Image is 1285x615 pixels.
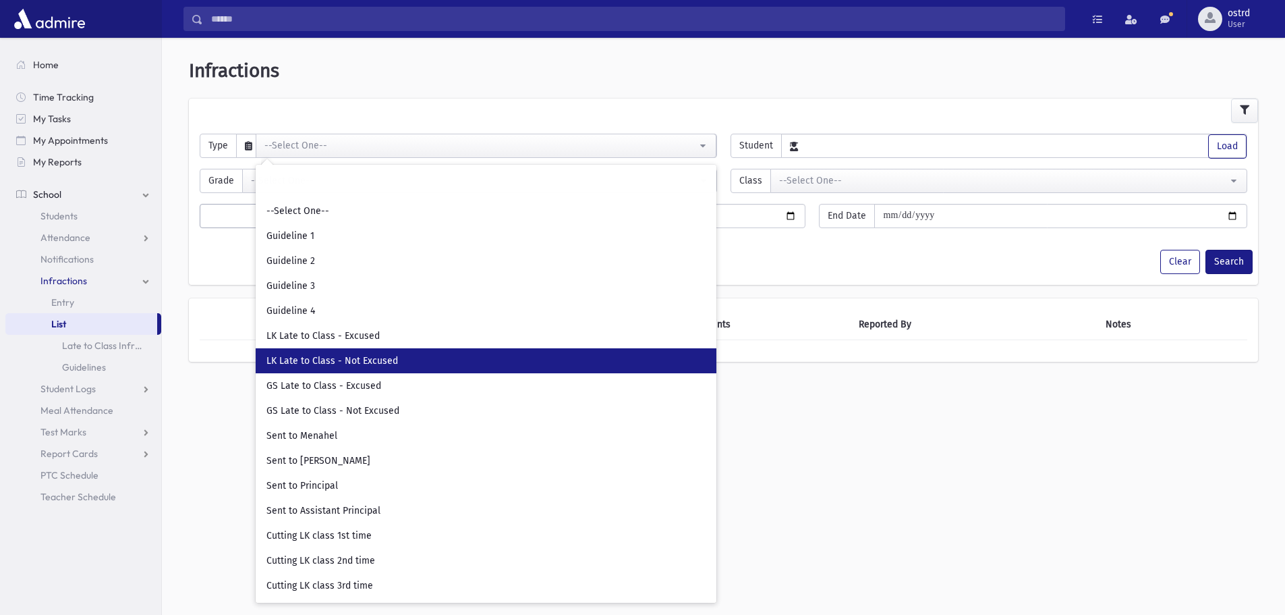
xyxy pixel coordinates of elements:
[189,59,279,82] span: Infractions
[266,454,370,468] span: Sent to [PERSON_NAME]
[5,227,161,248] a: Attendance
[266,304,315,318] span: Guideline 4
[266,379,381,393] span: GS Late to Class - Excused
[40,275,87,287] span: Infractions
[40,383,96,395] span: Student Logs
[266,579,373,593] span: Cutting LK class 3rd time
[40,404,113,417] span: Meal Attendance
[33,113,71,125] span: My Tasks
[33,59,59,71] span: Home
[5,270,161,292] a: Infractions
[266,255,315,268] span: Guideline 2
[266,230,314,243] span: Guideline 1
[40,232,90,244] span: Attendance
[5,421,161,443] a: Test Marks
[5,486,161,508] a: Teacher Schedule
[731,169,771,193] span: Class
[5,130,161,151] a: My Appointments
[5,86,161,108] a: Time Tracking
[40,253,94,265] span: Notifications
[266,479,338,493] span: Sent to Principal
[40,469,98,481] span: PTC Schedule
[5,205,161,227] a: Students
[1097,309,1247,340] th: Notes
[1160,250,1200,274] button: Clear
[266,279,315,293] span: Guideline 3
[51,318,66,330] span: List
[40,426,86,438] span: Test Marks
[770,169,1248,193] button: --Select One--
[261,173,711,196] input: Search
[5,400,161,421] a: Meal Attendance
[264,138,697,153] div: --Select One--
[40,491,116,503] span: Teacher Schedule
[208,209,354,223] div: Quick Fill
[266,554,375,568] span: Cutting LK class 2nd time
[1205,250,1253,274] button: Search
[5,356,161,378] a: Guidelines
[11,5,88,32] img: AdmirePro
[251,173,697,188] div: --Select One--
[779,173,1228,188] div: --Select One--
[40,448,98,460] span: Report Cards
[5,313,157,335] a: List
[33,156,82,168] span: My Reports
[266,205,329,218] span: --Select One--
[266,404,399,418] span: GS Late to Class - Not Excused
[203,7,1064,31] input: Search
[33,134,108,146] span: My Appointments
[266,354,398,368] span: LK Late to Class - Not Excused
[5,151,161,173] a: My Reports
[266,429,337,443] span: Sent to Menahel
[266,529,372,543] span: Cutting LK class 1st time
[5,108,161,130] a: My Tasks
[266,504,380,518] span: Sent to Assistant Principal
[51,296,74,309] span: Entry
[40,210,78,222] span: Students
[1228,19,1250,30] span: User
[33,188,61,200] span: School
[1228,8,1250,19] span: ostrd
[695,309,851,340] th: Points
[266,329,380,343] span: LK Late to Class - Excused
[5,443,161,464] a: Report Cards
[5,292,161,313] a: Entry
[33,91,94,103] span: Time Tracking
[5,248,161,270] a: Notifications
[200,169,243,193] span: Grade
[5,54,161,76] a: Home
[242,169,717,193] button: --Select One--
[5,184,161,205] a: School
[5,464,161,486] a: PTC Schedule
[819,204,875,228] span: End Date
[5,378,161,400] a: Student Logs
[1208,134,1247,159] button: Load
[200,204,363,228] button: Quick Fill
[256,134,716,158] button: --Select One--
[200,134,237,158] span: Type
[851,309,1097,340] th: Reported By
[5,335,161,356] a: Late to Class Infraction
[731,134,782,158] span: Student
